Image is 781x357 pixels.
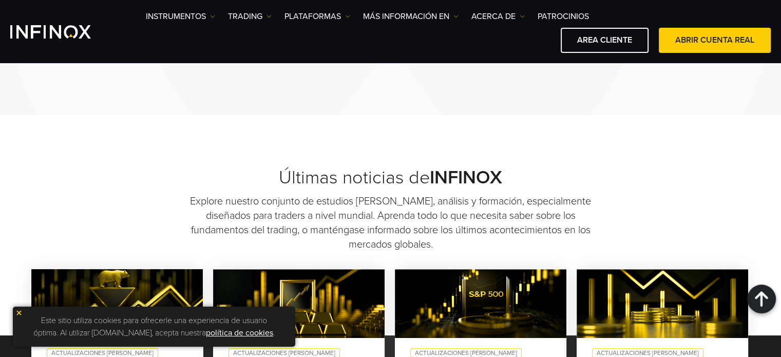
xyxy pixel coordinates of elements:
a: TRADING [228,10,272,23]
a: PLATAFORMAS [284,10,350,23]
a: Más información en [363,10,459,23]
a: INFINOX Logo [10,25,115,39]
a: Patrocinios [538,10,589,23]
strong: INFINOX [430,166,502,189]
p: Explore nuestro conjunto de estudios [PERSON_NAME], análisis y formación, especialmente diseñados... [184,194,598,252]
a: ABRIR CUENTA REAL [659,28,771,53]
h2: Últimas noticias de [31,166,750,189]
a: AREA CLIENTE [561,28,649,53]
a: ACERCA DE [471,10,525,23]
a: Instrumentos [146,10,215,23]
img: yellow close icon [15,309,23,316]
p: Este sitio utiliza cookies para ofrecerle una experiencia de usuario óptima. Al utilizar [DOMAIN_... [18,312,290,342]
a: política de cookies [206,328,273,338]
